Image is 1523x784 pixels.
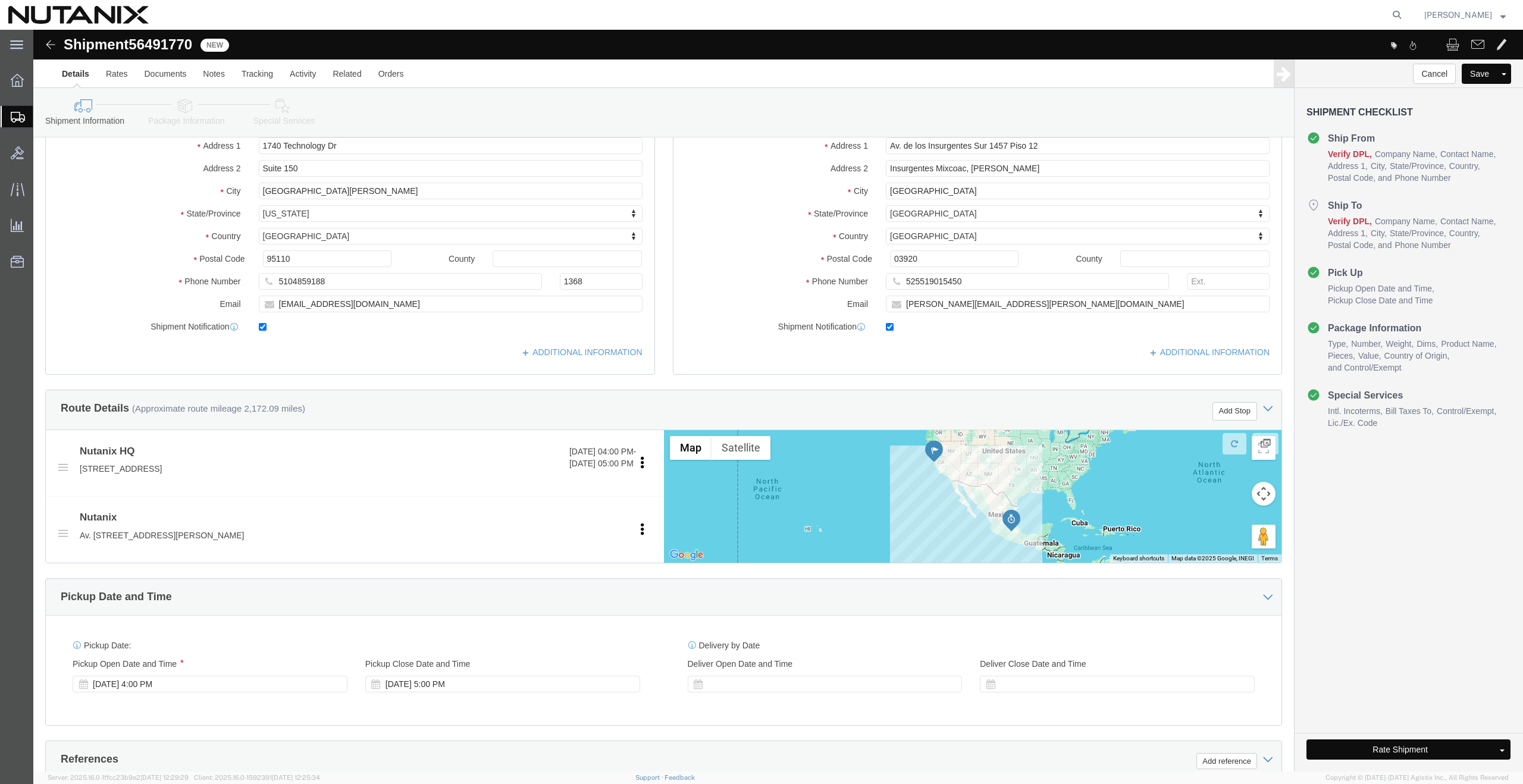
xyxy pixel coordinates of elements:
[140,774,189,781] span: [DATE] 12:29:29
[272,774,320,781] span: [DATE] 12:25:34
[48,774,189,781] span: Server: 2025.16.0-1ffcc23b9e2
[665,774,695,781] a: Feedback
[1424,8,1492,21] span: Raeye Jordan
[1424,8,1506,22] button: [PERSON_NAME]
[33,30,1523,772] iframe: FS Legacy Container
[8,6,149,24] img: logo
[194,774,320,781] span: Client: 2025.16.0-1592391
[1325,773,1509,783] span: Copyright © [DATE]-[DATE] Agistix Inc., All Rights Reserved
[635,774,665,781] a: Support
